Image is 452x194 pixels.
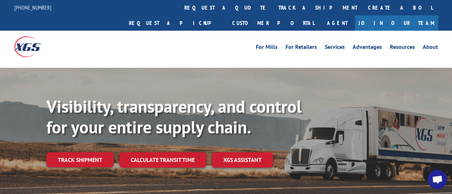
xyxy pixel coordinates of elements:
a: Request a pickup [124,15,227,31]
a: Services [325,44,345,52]
a: Join Our Team [355,15,438,31]
a: Agent [320,15,355,31]
a: For Mills [256,44,278,52]
a: For Retailers [285,44,317,52]
a: [PHONE_NUMBER] [14,4,51,11]
a: Customer Portal [227,15,320,31]
a: About [423,44,438,52]
a: Resources [390,44,415,52]
a: Track shipment [46,152,114,167]
a: Calculate transit time [119,152,206,168]
b: Visibility, transparency, and control for your entire supply chain. [46,95,302,138]
a: XGS ASSISTANT [212,152,273,168]
a: Advantages [353,44,382,52]
div: Open chat [428,170,447,189]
